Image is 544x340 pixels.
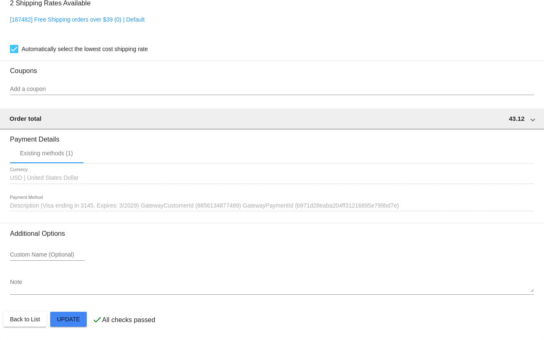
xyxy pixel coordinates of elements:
input: Add a coupon [10,86,534,93]
span: USD | United States Dollar [10,174,78,181]
span: Back to List [10,316,40,323]
h3: Coupons [10,61,534,75]
mat-icon: check [92,315,102,325]
h3: Payment Details [10,129,534,143]
input: Custom Name (Optional) [10,252,85,258]
button: Update [50,312,87,327]
h3: Additional Options [10,230,534,237]
span: 43.12 [509,115,524,122]
div: Existing methods (1) [20,150,73,157]
span: Automatically select the lowest cost shipping rate [22,44,148,54]
span: Description (Visa ending in 3145. Expires: 3/2029) GatewayCustomerId (8856134877489) GatewayPayme... [10,202,399,209]
a: [187482] Free Shipping orders over $39 (0) | Default [10,16,144,23]
button: Back to List [3,312,46,327]
p: All checks passed [102,316,155,324]
span: Order total [10,115,41,122]
span: Update [57,316,80,323]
